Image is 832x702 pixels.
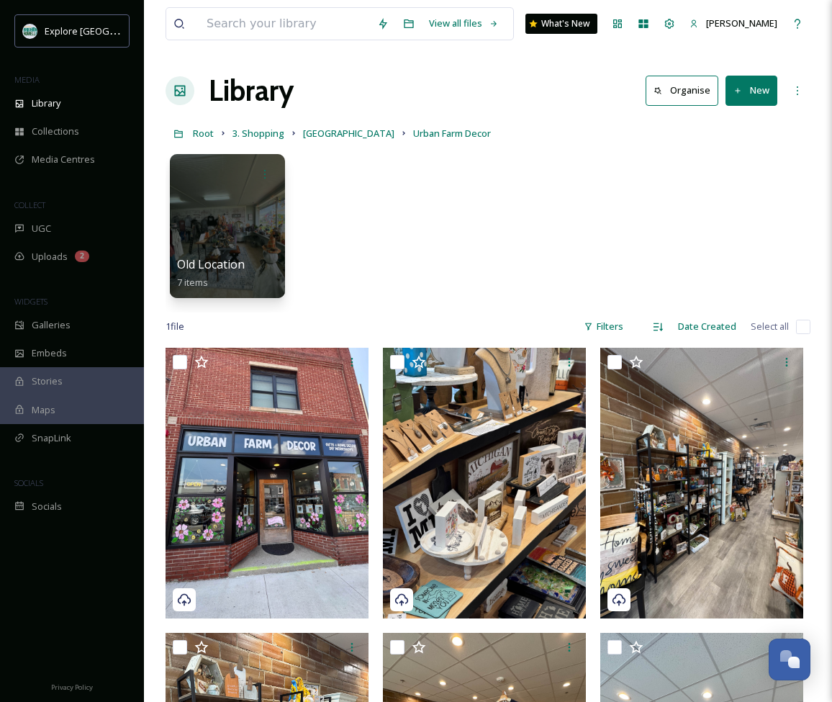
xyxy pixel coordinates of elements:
a: What's New [525,14,597,34]
span: SnapLink [32,431,71,445]
span: [GEOGRAPHIC_DATA] [303,127,394,140]
a: Urban Farm Decor [413,125,491,142]
span: COLLECT [14,199,45,210]
input: Search your library [199,8,370,40]
a: Privacy Policy [51,678,93,695]
span: Explore [GEOGRAPHIC_DATA][PERSON_NAME] [45,24,243,37]
span: WIDGETS [14,296,48,307]
a: Old Location7 items [177,258,245,289]
a: Organise [646,76,725,105]
img: Urban Farm Decor August 2025-6.jpg [383,348,586,618]
span: Socials [32,500,62,513]
span: Media Centres [32,153,95,166]
a: View all files [422,9,506,37]
span: SOCIALS [14,477,43,488]
span: 3. Shopping [232,127,284,140]
img: Urban Farm Decor August 2025-5.jpg [600,348,803,618]
a: Library [209,69,294,112]
span: Privacy Policy [51,683,93,692]
span: Urban Farm Decor [413,127,491,140]
span: Collections [32,125,79,138]
span: Old Location [177,256,245,272]
img: 67e7af72-b6c8-455a-acf8-98e6fe1b68aa.avif [23,24,37,38]
span: 7 items [177,276,208,289]
img: Urban Farm Decor August 2025.jpg [166,348,368,618]
span: Stories [32,374,63,388]
span: UGC [32,222,51,235]
span: Root [193,127,214,140]
span: Library [32,96,60,110]
span: [PERSON_NAME] [706,17,777,30]
div: Filters [576,312,630,341]
a: 3. Shopping [232,125,284,142]
span: MEDIA [14,74,40,85]
a: [PERSON_NAME] [682,9,784,37]
span: Galleries [32,318,71,332]
div: Date Created [671,312,743,341]
div: 2 [75,251,89,262]
a: [GEOGRAPHIC_DATA] [303,125,394,142]
span: Embeds [32,346,67,360]
button: Open Chat [769,639,810,680]
a: Root [193,125,214,142]
span: 1 file [166,320,184,333]
span: Select all [751,320,789,333]
span: Uploads [32,250,68,264]
span: Maps [32,403,55,417]
button: New [725,76,777,105]
button: Organise [646,76,718,105]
